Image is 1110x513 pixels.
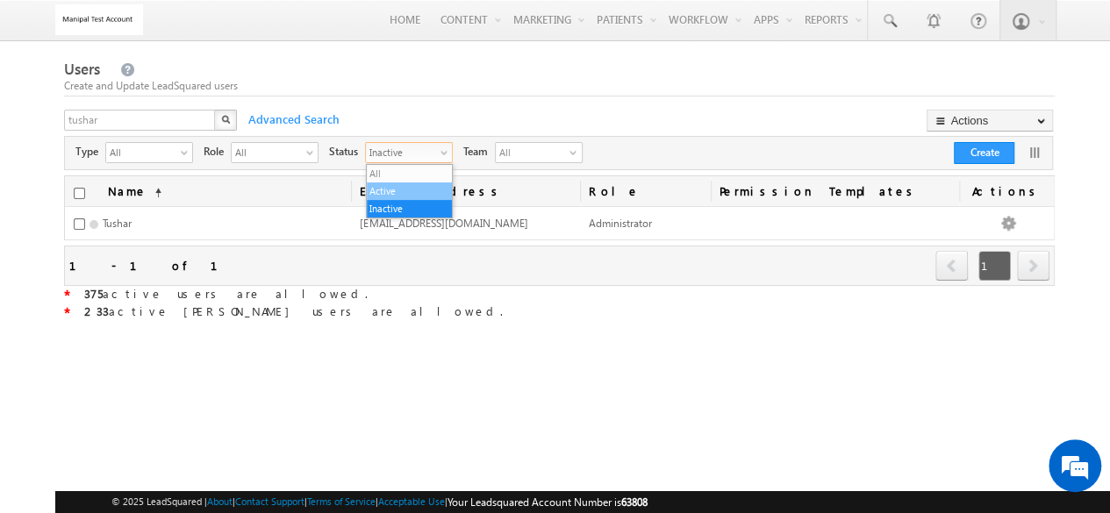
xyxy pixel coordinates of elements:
span: Advanced Search [240,111,345,127]
span: All [496,143,566,162]
a: Terms of Service [307,495,376,507]
span: select [440,147,455,157]
input: Search Users [64,110,217,131]
span: Users [64,59,100,79]
a: Name [99,176,170,206]
button: Actions [927,110,1053,132]
span: Your Leadsquared Account Number is [448,495,648,509]
span: Team [463,144,495,160]
span: All [232,143,304,160]
a: prev [935,253,969,281]
em: Start Chat [239,395,319,418]
span: Type [75,144,105,160]
span: 63808 [621,495,648,509]
span: (sorted ascending) [147,186,161,200]
textarea: Type your message and hit 'Enter' [23,162,320,381]
span: Role [204,144,231,160]
span: select [181,147,195,157]
span: Actions [959,176,1054,206]
span: active users are allowed. [70,286,368,301]
span: 1 [978,251,1011,281]
img: d_60004797649_company_0_60004797649 [30,92,74,115]
span: © 2025 LeadSquared | | | | | [111,494,648,510]
span: prev [935,251,968,281]
span: active [PERSON_NAME] users are allowed. [70,303,503,318]
li: All [367,165,453,182]
li: Inactive [367,200,453,217]
span: next [1017,251,1049,281]
span: Permission Templates [711,176,959,206]
strong: 375 [84,286,103,301]
span: Administrator [589,217,652,230]
img: Custom Logo [55,4,143,35]
a: next [1017,253,1049,281]
div: Create and Update LeadSquared users [64,78,1055,94]
div: Chat with us now [91,92,295,115]
span: Tushar [103,217,132,230]
button: Create [954,142,1014,164]
a: About [207,495,233,507]
span: [EMAIL_ADDRESS][DOMAIN_NAME] [360,217,527,230]
a: Role [580,176,711,206]
a: Email Address [351,176,580,206]
div: 1 - 1 of 1 [69,255,239,275]
span: Status [329,144,365,160]
img: Search [221,115,230,124]
span: select [306,147,320,157]
a: Contact Support [235,495,304,507]
span: All [106,143,178,160]
li: Active [367,182,453,200]
span: Inactive [366,143,438,160]
div: Minimize live chat window [288,9,330,51]
strong: 233 [84,303,109,318]
a: Acceptable Use [378,495,445,507]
